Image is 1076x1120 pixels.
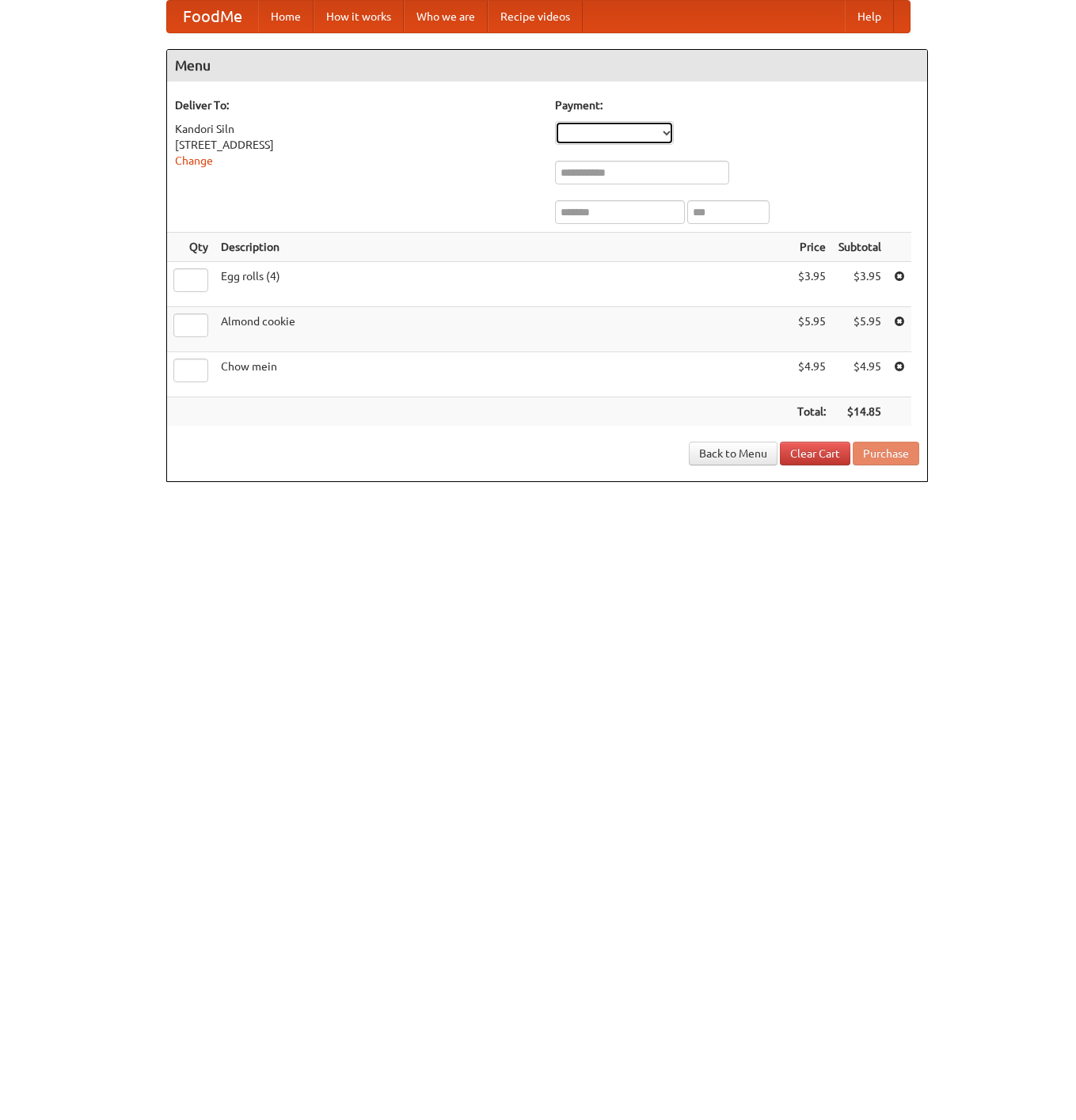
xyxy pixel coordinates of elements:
a: Back to Menu [689,442,778,465]
td: $4.95 [791,352,832,397]
button: Purchase [853,442,919,465]
a: Help [845,1,894,32]
td: $3.95 [832,262,888,307]
td: $4.95 [832,352,888,397]
td: $5.95 [832,307,888,352]
a: FoodMe [167,1,258,32]
h5: Deliver To: [175,97,539,113]
a: How it works [314,1,404,32]
th: Description [215,233,791,262]
th: Price [791,233,832,262]
td: Almond cookie [215,307,791,352]
div: Kandori Siln [175,121,539,137]
a: Clear Cart [780,442,850,465]
a: Who we are [404,1,488,32]
th: Qty [167,233,215,262]
a: Change [175,154,213,167]
a: Home [258,1,314,32]
td: $3.95 [791,262,832,307]
a: Recipe videos [488,1,583,32]
th: $14.85 [832,397,888,427]
td: $5.95 [791,307,832,352]
td: Egg rolls (4) [215,262,791,307]
th: Subtotal [832,233,888,262]
th: Total: [791,397,832,427]
td: Chow mein [215,352,791,397]
h4: Menu [167,50,927,82]
h5: Payment: [555,97,919,113]
div: [STREET_ADDRESS] [175,137,539,153]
